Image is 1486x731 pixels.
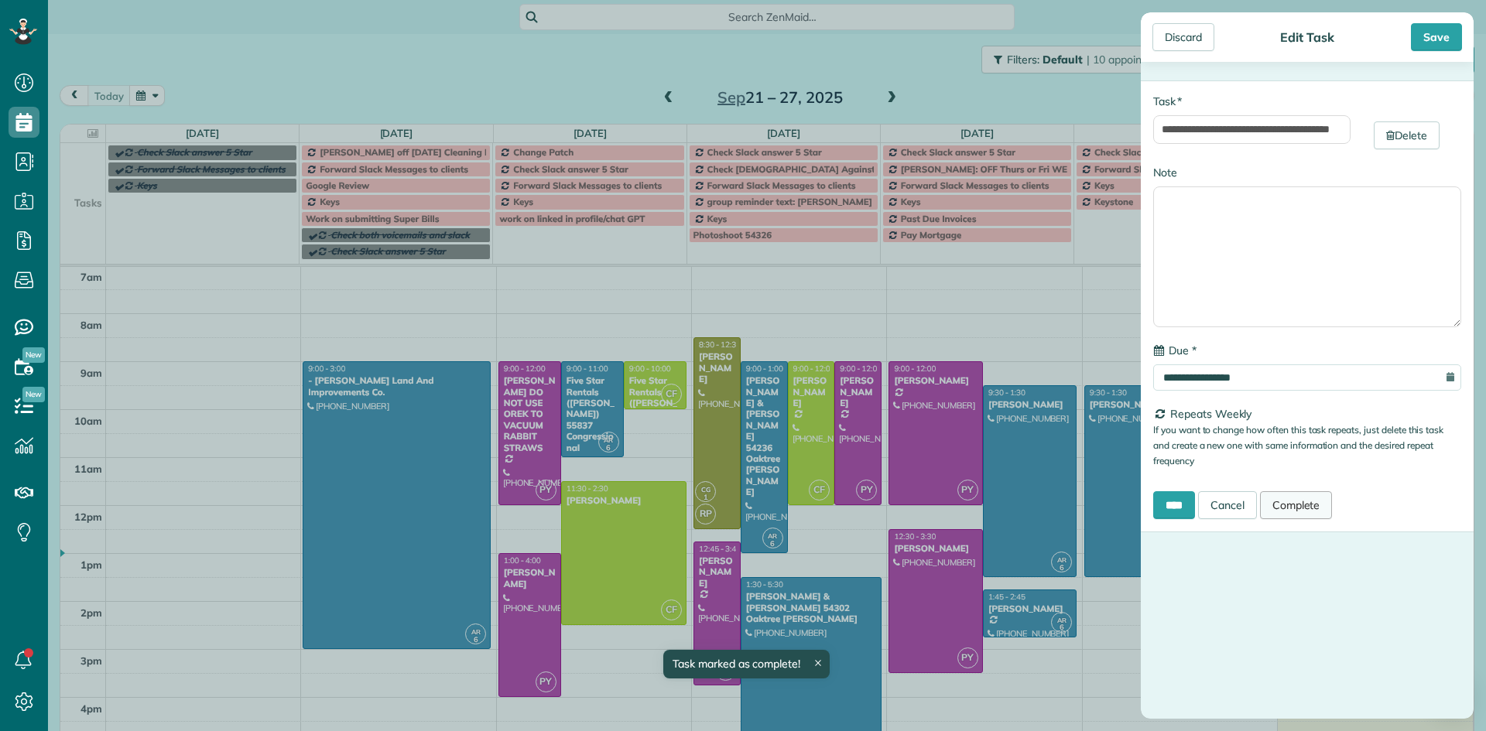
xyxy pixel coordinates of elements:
[1152,23,1214,51] div: Discard
[1153,94,1182,109] label: Task
[1411,23,1462,51] div: Save
[22,387,45,402] span: New
[1153,424,1443,466] small: If you want to change how often this task repeats, just delete this task and create a new one wit...
[1170,407,1251,421] span: Repeats Weekly
[1198,491,1257,519] a: Cancel
[1275,29,1339,45] div: Edit Task
[1153,165,1177,180] label: Note
[1260,491,1333,519] a: Complete
[1153,343,1197,358] label: Due
[663,650,830,678] div: Task marked as complete!
[1374,121,1440,149] a: Delete
[22,347,45,363] span: New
